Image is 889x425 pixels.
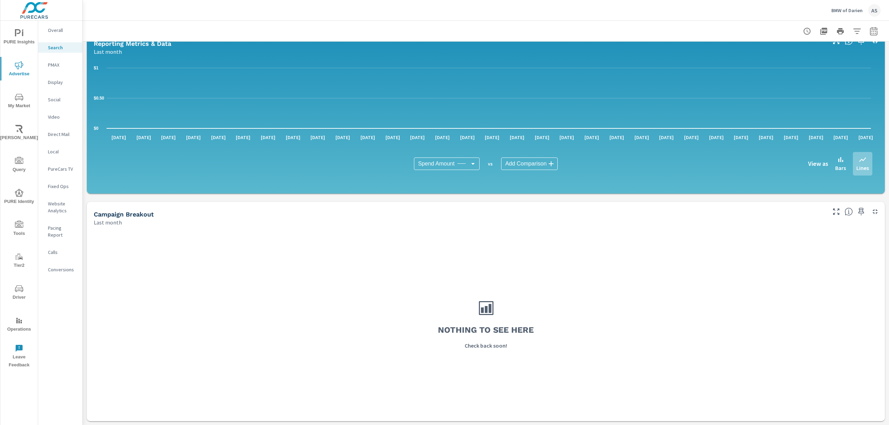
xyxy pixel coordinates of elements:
[356,134,380,141] p: [DATE]
[2,189,36,206] span: PURE Identity
[480,161,501,167] p: vs
[38,198,82,216] div: Website Analytics
[38,146,82,157] div: Local
[331,134,355,141] p: [DATE]
[48,131,77,138] p: Direct Mail
[2,157,36,174] span: Query
[2,61,36,78] span: Advertise
[2,221,36,238] span: Tools
[94,126,99,131] text: $0
[132,134,156,141] p: [DATE]
[48,266,77,273] p: Conversions
[381,134,405,141] p: [DATE]
[845,207,853,216] span: This is a summary of Search performance results by campaign. Each column can be sorted.
[48,165,77,172] p: PureCars TV
[2,125,36,142] span: [PERSON_NAME]
[38,77,82,87] div: Display
[38,247,82,257] div: Calls
[430,134,455,141] p: [DATE]
[38,94,82,105] div: Social
[856,164,869,172] p: Lines
[38,264,82,275] div: Conversions
[455,134,480,141] p: [DATE]
[48,44,77,51] p: Search
[414,158,480,170] div: Spend Amount
[38,181,82,192] div: Fixed Ops
[555,134,579,141] p: [DATE]
[605,134,629,141] p: [DATE]
[38,60,82,70] div: PMAX
[2,29,36,46] span: PURE Insights
[868,4,881,17] div: AS
[48,27,77,34] p: Overall
[48,79,77,86] p: Display
[281,134,305,141] p: [DATE]
[48,200,77,214] p: Website Analytics
[729,134,753,141] p: [DATE]
[306,134,330,141] p: [DATE]
[630,134,654,141] p: [DATE]
[856,206,867,217] span: Save this to your personalized report
[829,134,853,141] p: [DATE]
[850,24,864,38] button: Apply Filters
[94,66,99,70] text: $1
[94,211,154,218] h5: Campaign Breakout
[256,134,280,141] p: [DATE]
[501,158,558,170] div: Add Comparison
[870,206,881,217] button: Minimize Widget
[2,316,36,333] span: Operations
[0,21,38,372] div: nav menu
[779,134,803,141] p: [DATE]
[231,134,255,141] p: [DATE]
[94,218,122,227] p: Last month
[817,24,831,38] button: "Export Report to PDF"
[94,40,171,47] h5: Reporting Metrics & Data
[2,93,36,110] span: My Market
[48,61,77,68] p: PMAX
[48,96,77,103] p: Social
[48,113,77,120] p: Video
[38,223,82,240] div: Pacing Report
[854,134,878,141] p: [DATE]
[867,24,881,38] button: Select Date Range
[38,42,82,53] div: Search
[831,206,842,217] button: Make Fullscreen
[94,96,104,101] text: $0.50
[438,324,534,336] h3: Nothing to see here
[206,134,231,141] p: [DATE]
[831,7,863,14] p: BMW of Darien
[418,160,455,167] span: Spend Amount
[704,134,729,141] p: [DATE]
[808,160,828,167] h6: View as
[530,134,554,141] p: [DATE]
[505,160,547,167] span: Add Comparison
[2,344,36,369] span: Leave Feedback
[405,134,430,141] p: [DATE]
[48,148,77,155] p: Local
[38,25,82,35] div: Overall
[107,134,131,141] p: [DATE]
[48,224,77,238] p: Pacing Report
[181,134,206,141] p: [DATE]
[804,134,828,141] p: [DATE]
[465,341,507,350] p: Check back soon!
[580,134,604,141] p: [DATE]
[48,183,77,190] p: Fixed Ops
[835,164,846,172] p: Bars
[480,134,504,141] p: [DATE]
[94,48,122,56] p: Last month
[38,164,82,174] div: PureCars TV
[2,284,36,301] span: Driver
[654,134,679,141] p: [DATE]
[505,134,529,141] p: [DATE]
[2,253,36,270] span: Tier2
[38,129,82,139] div: Direct Mail
[754,134,778,141] p: [DATE]
[679,134,704,141] p: [DATE]
[48,249,77,256] p: Calls
[833,24,847,38] button: Print Report
[38,112,82,122] div: Video
[156,134,181,141] p: [DATE]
